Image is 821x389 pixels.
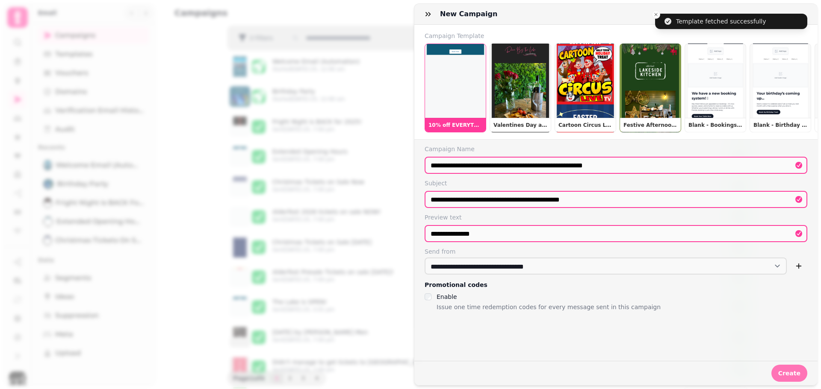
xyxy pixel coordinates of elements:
[425,280,487,290] legend: Promotional codes
[771,365,807,382] button: Create
[558,122,612,129] p: Cartoon Circus Live
[778,370,800,376] span: Create
[414,32,818,40] label: Campaign Template
[437,302,661,312] p: Issue one time redemption codes for every message sent in this campaign
[425,44,486,132] button: 10% off EVERYTHING [DATE] Late Night Opening! [campaign]
[623,122,677,129] p: Festive Afternoon Tea
[620,44,681,132] button: Festive Afternoon Tea
[425,145,807,153] label: Campaign Name
[493,122,547,129] p: Valentines Day at [GEOGRAPHIC_DATA]
[688,122,742,129] p: Blank - Bookings New system go-live announcement
[555,44,616,132] button: Cartoon Circus Live
[685,44,746,132] button: Blank - Bookings New system go-live announcement
[440,9,501,19] h3: New campaign
[425,247,807,256] label: Send from
[437,293,457,300] label: Enable
[425,179,807,187] label: Subject
[753,122,807,129] p: Blank - Birthday Next Month
[428,122,482,129] p: 10% off EVERYTHING [DATE] Late Night Opening! [campaign]
[425,213,807,222] label: Preview text
[490,44,551,132] button: Valentines Day at [GEOGRAPHIC_DATA]
[750,44,811,132] button: Blank - Birthday Next Month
